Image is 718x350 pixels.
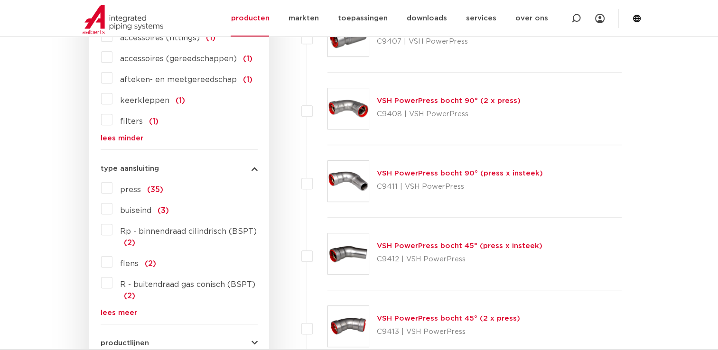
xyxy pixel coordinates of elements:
span: type aansluiting [101,165,159,172]
a: lees minder [101,135,258,142]
p: C9411 | VSH PowerPress [377,179,543,194]
span: (2) [124,292,135,300]
span: (35) [147,186,163,193]
span: afteken- en meetgereedschap [120,76,237,83]
img: Thumbnail for VSH PowerPress bocht 90° (press x insteek) [328,161,369,202]
span: (1) [243,55,252,63]
span: (2) [145,260,156,267]
button: type aansluiting [101,165,258,172]
span: flens [120,260,139,267]
span: press [120,186,141,193]
span: (1) [176,97,185,104]
span: accessoires (fittings) [120,34,200,42]
span: Rp - binnendraad cilindrisch (BSPT) [120,228,257,235]
button: productlijnen [101,340,258,347]
a: VSH PowerPress bocht 45° (2 x press) [377,315,520,322]
a: lees meer [101,309,258,316]
p: C9412 | VSH PowerPress [377,252,542,267]
span: buiseind [120,207,151,214]
p: C9413 | VSH PowerPress [377,324,520,340]
span: (1) [149,118,159,125]
img: Thumbnail for VSH PowerPress bocht 45° (2 x press) [328,306,369,347]
img: Thumbnail for VSH PowerPress bocht 90° (2 x press) [328,88,369,129]
span: accessoires (gereedschappen) [120,55,237,63]
a: VSH PowerPress bocht 45° (press x insteek) [377,242,542,249]
img: Thumbnail for VSH PowerPress bocht 45° (press x insteek) [328,233,369,274]
p: C9407 | VSH PowerPress [377,34,571,49]
span: (3) [158,207,169,214]
span: keerkleppen [120,97,169,104]
span: productlijnen [101,340,149,347]
span: filters [120,118,143,125]
span: (1) [206,34,215,42]
a: VSH PowerPress bocht 90° (2 x press) [377,97,521,104]
p: C9408 | VSH PowerPress [377,107,521,122]
span: R - buitendraad gas conisch (BSPT) [120,281,255,288]
span: (2) [124,239,135,247]
a: VSH PowerPress bocht 90° (press x insteek) [377,170,543,177]
span: (1) [243,76,252,83]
